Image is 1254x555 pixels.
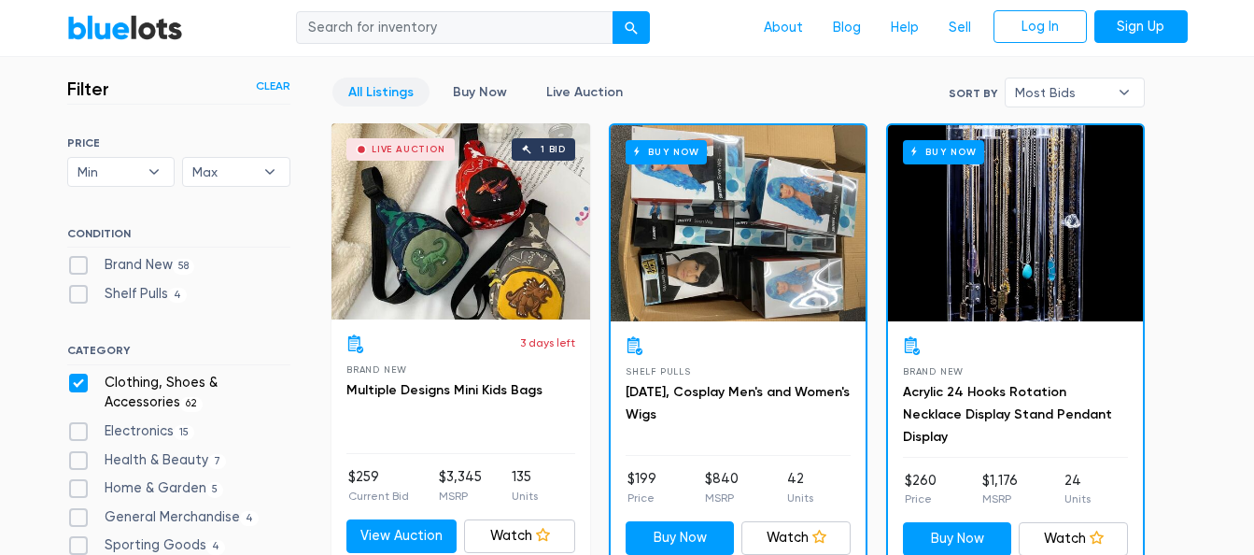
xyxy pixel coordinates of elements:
label: General Merchandise [67,507,260,528]
h6: CATEGORY [67,344,290,364]
p: MSRP [982,491,1018,507]
a: Watch [741,521,851,555]
a: View Auction [346,519,458,553]
p: MSRP [439,488,482,505]
span: 15 [174,425,195,440]
a: About [749,10,818,46]
a: [DATE], Cosplay Men's and Women's Wigs [626,384,850,422]
li: 135 [512,467,538,505]
p: Current Bid [348,488,409,505]
span: 4 [206,540,226,555]
label: Brand New [67,255,195,276]
li: 24 [1064,471,1091,508]
div: 1 bid [541,145,566,154]
label: Shelf Pulls [67,284,188,305]
span: 5 [206,482,224,497]
label: Home & Garden [67,478,224,499]
p: MSRP [705,490,739,506]
label: Electronics [67,421,195,442]
b: ▾ [250,158,289,186]
p: Price [627,490,656,506]
a: Sell [934,10,986,46]
span: 7 [208,454,227,469]
li: $3,345 [439,467,482,505]
b: ▾ [134,158,174,186]
span: 58 [173,259,195,274]
label: Sort By [949,85,997,102]
li: $840 [705,469,739,506]
a: Watch [464,519,575,553]
div: Live Auction [372,145,445,154]
li: $1,176 [982,471,1018,508]
a: Help [876,10,934,46]
a: Buy Now [437,78,523,107]
a: Live Auction 1 bid [331,123,590,320]
h6: CONDITION [67,227,290,248]
input: Search for inventory [296,11,613,45]
p: Units [512,488,538,505]
h3: Filter [67,78,109,100]
h6: PRICE [67,136,290,149]
span: Min [77,158,139,186]
b: ▾ [1105,78,1144,107]
span: 4 [240,511,260,526]
a: Log In [993,10,1087,44]
h6: Buy Now [626,140,707,164]
span: Shelf Pulls [626,366,691,377]
h6: Buy Now [903,140,984,164]
a: BlueLots [67,14,183,41]
label: Clothing, Shoes & Accessories [67,373,290,413]
p: Price [905,491,937,507]
li: $260 [905,471,937,508]
span: Most Bids [1015,78,1108,107]
li: $259 [348,467,409,505]
a: Acrylic 24 Hooks Rotation Necklace Display Stand Pendant Display [903,384,1112,445]
a: Blog [818,10,876,46]
a: Buy Now [888,125,1143,321]
li: $199 [627,469,656,506]
p: 3 days left [520,334,575,351]
li: 42 [787,469,813,506]
a: Live Auction [530,78,639,107]
span: Brand New [903,366,964,377]
span: 4 [168,288,188,303]
span: 62 [180,397,204,412]
a: Multiple Designs Mini Kids Bags [346,382,542,398]
a: Buy Now [626,521,735,555]
a: Sign Up [1094,10,1188,44]
p: Units [787,490,813,506]
a: Clear [256,78,290,94]
a: Buy Now [611,125,866,321]
p: Units [1064,491,1091,507]
label: Health & Beauty [67,450,227,471]
span: Brand New [346,364,407,375]
span: Max [192,158,254,186]
a: All Listings [332,78,430,107]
